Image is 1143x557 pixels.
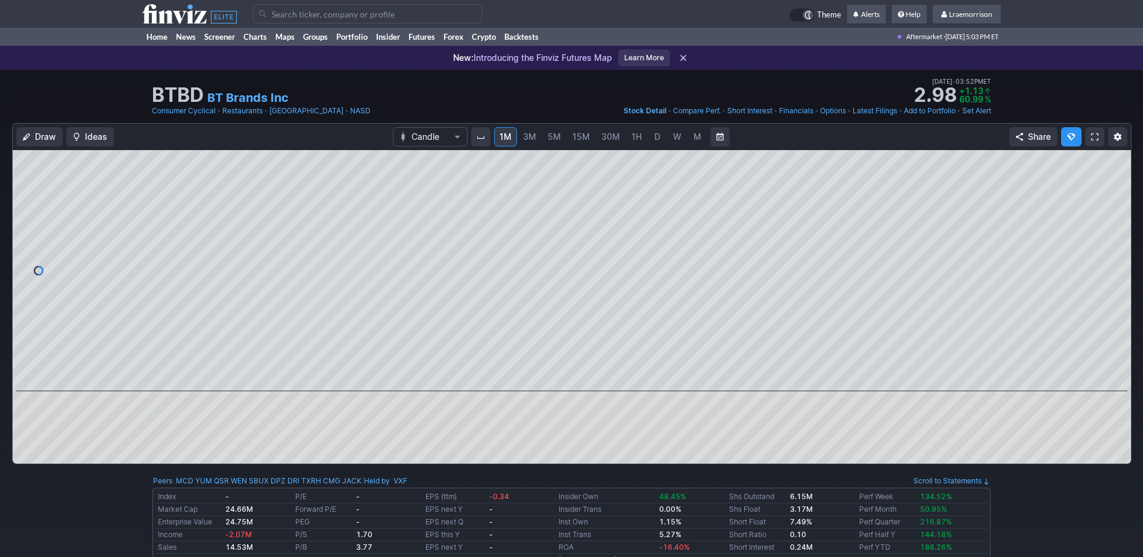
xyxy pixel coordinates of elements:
a: Insider [372,28,404,46]
span: % [985,94,991,104]
a: Backtests [500,28,543,46]
td: P/B [293,541,354,554]
td: EPS next Y [423,541,486,554]
span: • [722,105,726,117]
a: D [648,127,667,146]
span: 216.87% [920,517,952,526]
span: Share [1028,131,1051,143]
span: [DATE] 03:52PM ET [932,76,991,87]
span: New: [453,52,474,63]
div: : [153,475,362,487]
b: 3.77 [356,543,372,552]
a: Futures [404,28,439,46]
span: D [654,131,660,142]
span: • [668,105,672,117]
td: Forward P/E [293,503,354,516]
a: 3M [518,127,542,146]
a: News [172,28,200,46]
a: 15M [567,127,595,146]
input: Search [253,4,482,24]
td: Income [155,529,223,541]
span: • [957,105,961,117]
b: - [489,517,493,526]
a: Held by [364,476,390,485]
a: BT Brands Inc [207,89,289,106]
a: 0.10 [790,530,806,539]
span: -0.34 [489,492,509,501]
b: 0.24M [790,543,813,552]
a: SBUX [249,475,269,487]
a: 7.49% [790,517,812,526]
a: W [668,127,687,146]
span: 1M [499,131,512,142]
span: +1.13 [959,86,983,96]
span: Aftermarket · [906,28,945,46]
td: Index [155,491,223,503]
a: 5M [542,127,566,146]
a: TXRH [301,475,321,487]
td: EPS this Y [423,529,486,541]
b: 1.15% [659,517,681,526]
span: • [847,105,851,117]
td: Inst Trans [556,529,657,541]
span: • [345,105,349,117]
a: Home [142,28,172,46]
a: Latest Filings [853,105,897,117]
a: DRI [287,475,299,487]
a: Screener [200,28,239,46]
span: M [694,131,701,142]
span: -16.40% [659,543,690,552]
button: Ideas [66,127,114,146]
button: Interval [471,127,490,146]
td: Shs Outstand [727,491,788,503]
h1: BTBD [152,86,204,105]
td: Insider Own [556,491,657,503]
b: - [489,530,493,539]
a: Compare Perf. [673,105,721,117]
a: Financials [779,105,813,117]
td: Enterprise Value [155,516,223,529]
b: 24.75M [225,517,253,526]
b: 1.70 [356,530,372,539]
a: Consumer Cyclical [152,105,216,117]
button: Explore new features [1061,127,1082,146]
span: 188.26% [920,543,952,552]
a: WEN [231,475,247,487]
span: 48.45% [659,492,686,501]
div: | : [362,475,407,487]
span: [DATE] 5:03 PM ET [945,28,998,46]
b: - [356,505,360,514]
td: ROA [556,541,657,554]
a: Set Alert [962,105,991,117]
a: MCD [176,475,193,487]
span: • [898,105,903,117]
a: VXF [393,475,407,487]
span: 60.99 [959,94,983,104]
a: 30M [596,127,625,146]
span: • [953,76,956,87]
a: Portfolio [332,28,372,46]
span: • [217,105,221,117]
a: Fullscreen [1085,127,1104,146]
span: 1H [631,131,642,142]
td: Perf Week [857,491,918,503]
span: • [774,105,778,117]
a: Alerts [847,5,886,24]
b: - [489,543,493,552]
button: Range [710,127,730,146]
b: - [489,505,493,514]
button: Share [1009,127,1057,146]
td: Insider Trans [556,503,657,516]
td: EPS (ttm) [423,491,486,503]
b: 5.27% [659,530,681,539]
a: Short Interest [727,105,772,117]
a: YUM [195,475,212,487]
span: 50.95% [920,505,947,514]
a: QSR [214,475,229,487]
span: Candle [412,131,449,143]
a: Peers [153,476,172,485]
a: 1M [494,127,517,146]
span: 15M [572,131,590,142]
a: JACK [342,475,362,487]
